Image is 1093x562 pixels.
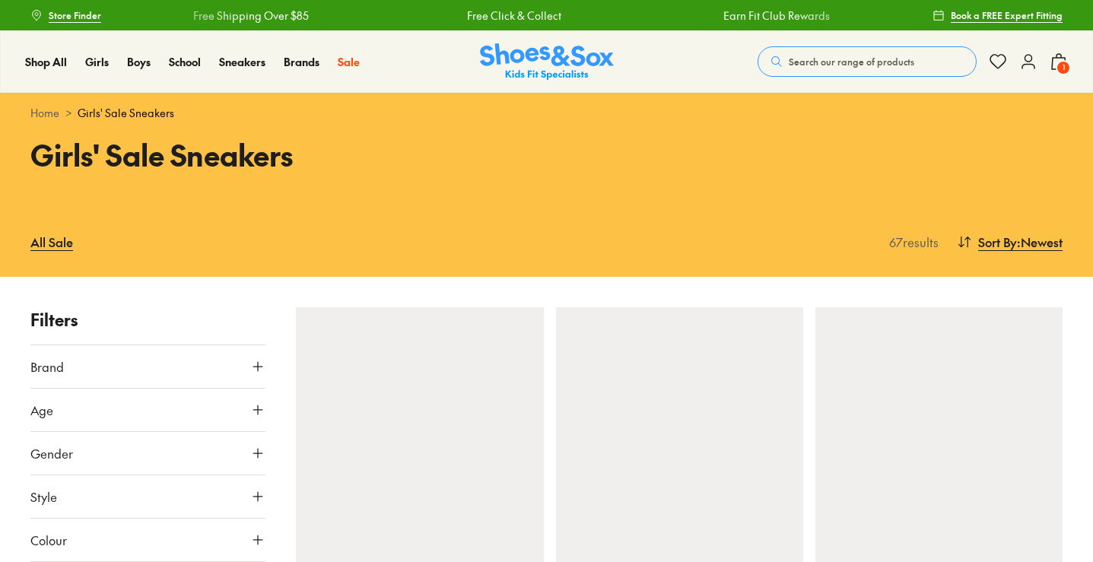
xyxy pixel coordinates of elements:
span: Style [30,487,57,506]
span: Shop All [25,54,67,69]
span: Sale [338,54,360,69]
button: Age [30,389,265,431]
span: Brand [30,357,64,376]
button: Sort By:Newest [957,225,1063,259]
span: Book a FREE Expert Fitting [951,8,1063,22]
a: Home [30,105,59,121]
img: SNS_Logo_Responsive.svg [480,43,614,81]
a: Store Finder [30,2,101,29]
span: : Newest [1017,233,1063,251]
button: Search our range of products [758,46,977,77]
button: Gender [30,432,265,475]
a: Book a FREE Expert Fitting [933,2,1063,29]
a: Sale [338,54,360,70]
a: Shoes & Sox [480,43,614,81]
button: 1 [1050,45,1068,78]
a: Sneakers [219,54,265,70]
span: Girls' Sale Sneakers [78,105,174,121]
a: School [169,54,201,70]
span: Boys [127,54,151,69]
button: Brand [30,345,265,388]
a: Earn Fit Club Rewards [723,8,830,24]
a: Free Click & Collect [466,8,561,24]
a: Boys [127,54,151,70]
span: School [169,54,201,69]
span: Colour [30,531,67,549]
button: Style [30,475,265,518]
a: Free Shipping Over $85 [192,8,308,24]
span: Search our range of products [789,55,914,68]
a: Brands [284,54,319,70]
span: 1 [1056,60,1071,75]
a: All Sale [30,225,73,259]
div: > [30,105,1063,121]
p: 67 results [883,233,939,251]
span: Sort By [978,233,1017,251]
span: Brands [284,54,319,69]
p: Filters [30,307,265,332]
span: Store Finder [49,8,101,22]
span: Sneakers [219,54,265,69]
span: Girls [85,54,109,69]
button: Colour [30,519,265,561]
span: Gender [30,444,73,462]
h1: Girls' Sale Sneakers [30,133,529,176]
span: Age [30,401,53,419]
a: Girls [85,54,109,70]
a: Shop All [25,54,67,70]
